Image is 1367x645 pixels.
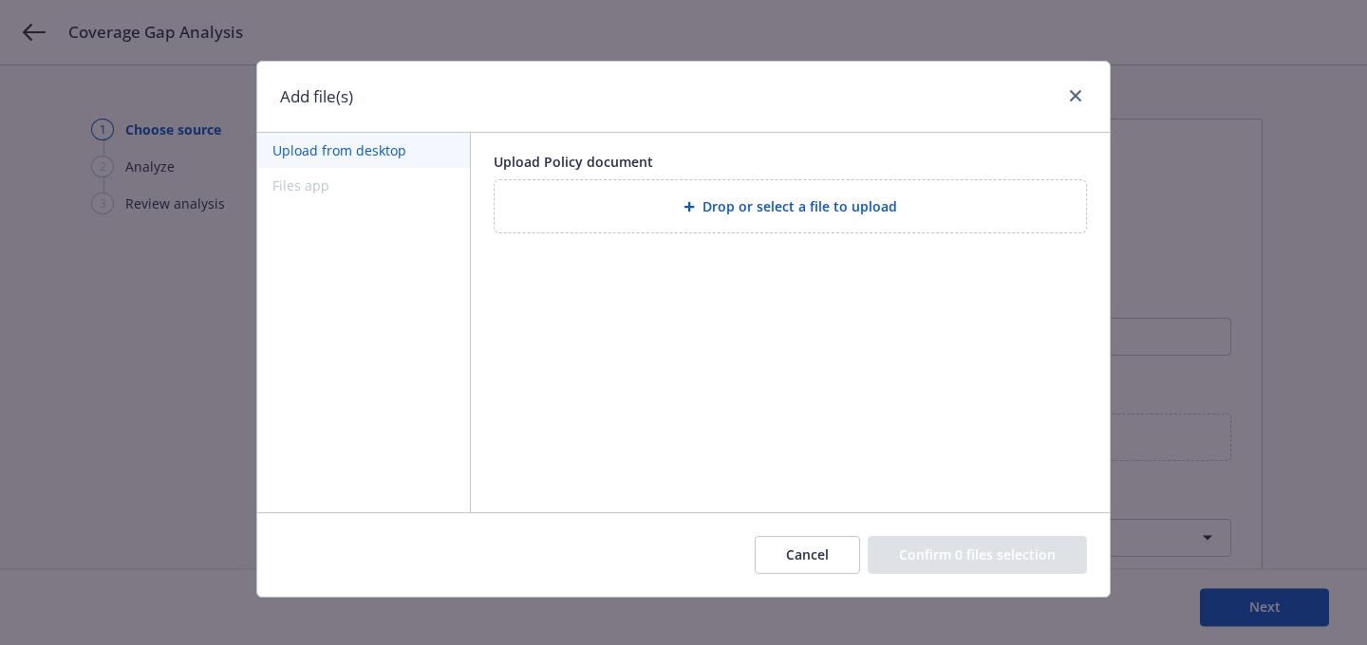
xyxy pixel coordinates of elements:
button: Upload from desktop [257,133,470,168]
h1: Add file(s) [280,84,353,109]
div: Upload Policy document [494,152,1087,172]
div: Drop or select a file to upload [494,179,1087,233]
button: Cancel [755,536,860,574]
span: Drop or select a file to upload [702,196,897,216]
a: close [1064,84,1087,107]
